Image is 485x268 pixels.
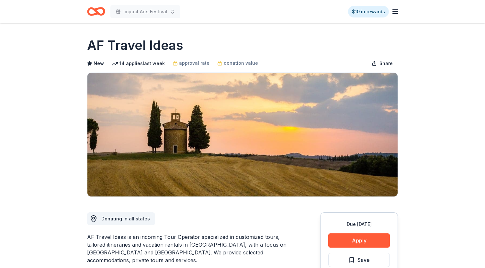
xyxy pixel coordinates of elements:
span: Share [379,60,393,67]
button: Share [367,57,398,70]
span: approval rate [179,59,209,67]
button: Impact Arts Festival [110,5,180,18]
a: $10 in rewards [348,6,389,17]
div: Due [DATE] [328,220,390,228]
button: Save [328,253,390,267]
a: approval rate [173,59,209,67]
span: New [94,60,104,67]
a: Home [87,4,105,19]
div: 14 applies last week [112,60,165,67]
a: donation value [217,59,258,67]
button: Apply [328,233,390,248]
h1: AF Travel Ideas [87,36,183,54]
span: Donating in all states [101,216,150,221]
span: Impact Arts Festival [123,8,167,16]
div: AF Travel Ideas is an incoming Tour Operator specialized in customized tours, tailored itinerarie... [87,233,289,264]
img: Image for AF Travel Ideas [87,73,398,196]
span: donation value [224,59,258,67]
span: Save [357,256,370,264]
